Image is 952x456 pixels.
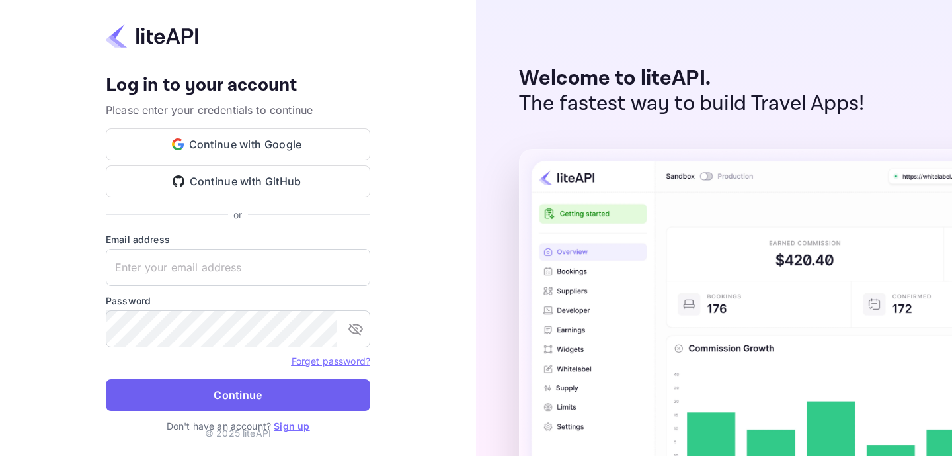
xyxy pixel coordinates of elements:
p: or [233,208,242,222]
h4: Log in to your account [106,74,370,97]
p: Welcome to liteAPI. [519,66,865,91]
p: Please enter your credentials to continue [106,102,370,118]
a: Forget password? [292,354,370,367]
label: Email address [106,232,370,246]
img: liteapi [106,23,198,49]
input: Enter your email address [106,249,370,286]
button: Continue with GitHub [106,165,370,197]
a: Sign up [274,420,309,432]
label: Password [106,294,370,308]
button: Continue with Google [106,128,370,160]
button: toggle password visibility [342,316,369,342]
button: Continue [106,379,370,411]
p: The fastest way to build Travel Apps! [519,91,865,116]
p: © 2025 liteAPI [205,426,271,440]
p: Don't have an account? [106,419,370,433]
a: Forget password? [292,355,370,367]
